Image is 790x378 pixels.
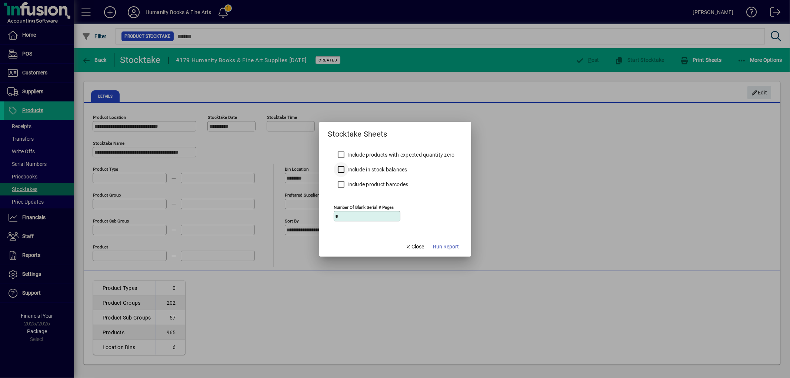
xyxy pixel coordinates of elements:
[405,243,424,251] span: Close
[346,151,455,158] label: Include products with expected quantity zero
[346,166,407,173] label: Include in stock balances
[346,181,409,188] label: Include product barcodes
[334,204,394,210] mat-label: Number of blank serial # pages
[430,240,462,254] button: Run Report
[402,240,427,254] button: Close
[433,243,459,251] span: Run Report
[319,122,396,140] h2: Stocktake Sheets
